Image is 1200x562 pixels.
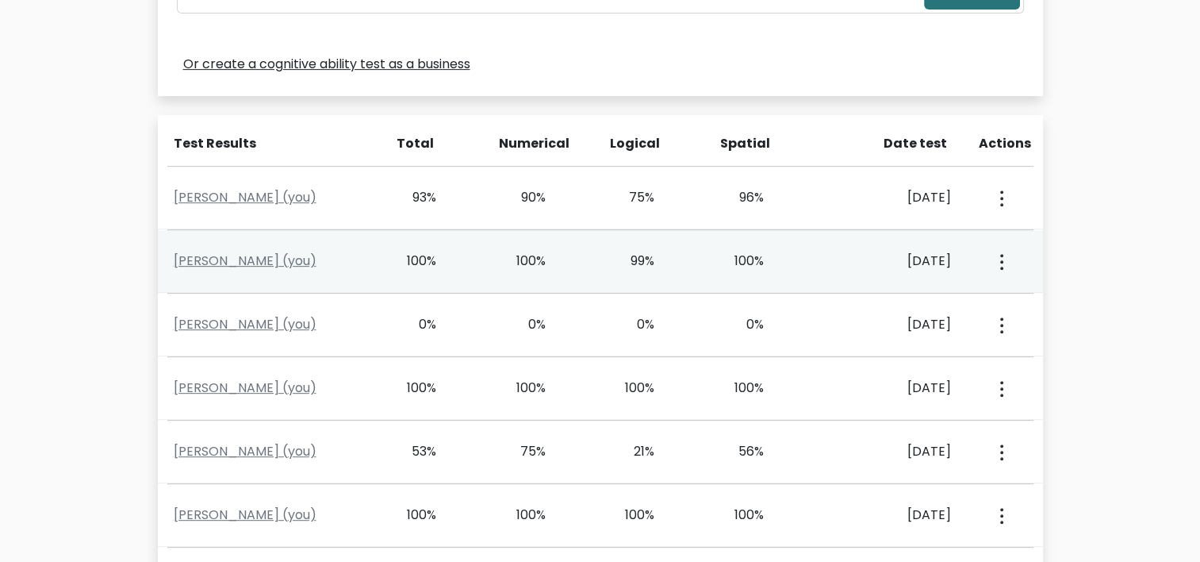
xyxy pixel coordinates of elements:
[719,506,764,525] div: 100%
[828,442,951,461] div: [DATE]
[610,252,655,271] div: 99%
[500,442,546,461] div: 75%
[174,315,316,333] a: [PERSON_NAME] (you)
[610,134,656,153] div: Logical
[979,134,1033,153] div: Actions
[174,134,370,153] div: Test Results
[500,188,546,207] div: 90%
[174,379,316,397] a: [PERSON_NAME] (you)
[499,134,545,153] div: Numerical
[828,252,951,271] div: [DATE]
[828,379,951,398] div: [DATE]
[392,506,437,525] div: 100%
[392,379,437,398] div: 100%
[500,252,546,271] div: 100%
[392,252,437,271] div: 100%
[392,315,437,334] div: 0%
[831,134,960,153] div: Date test
[719,188,764,207] div: 96%
[828,315,951,334] div: [DATE]
[719,252,764,271] div: 100%
[174,442,316,460] a: [PERSON_NAME] (you)
[610,442,655,461] div: 21%
[719,379,764,398] div: 100%
[828,188,951,207] div: [DATE]
[719,315,764,334] div: 0%
[392,188,437,207] div: 93%
[719,442,764,461] div: 56%
[174,188,316,206] a: [PERSON_NAME] (you)
[610,506,655,525] div: 100%
[610,379,655,398] div: 100%
[183,55,470,74] a: Or create a cognitive ability test as a business
[500,315,546,334] div: 0%
[389,134,435,153] div: Total
[174,252,316,270] a: [PERSON_NAME] (you)
[500,506,546,525] div: 100%
[500,379,546,398] div: 100%
[828,506,951,525] div: [DATE]
[720,134,766,153] div: Spatial
[392,442,437,461] div: 53%
[174,506,316,524] a: [PERSON_NAME] (you)
[610,188,655,207] div: 75%
[610,315,655,334] div: 0%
